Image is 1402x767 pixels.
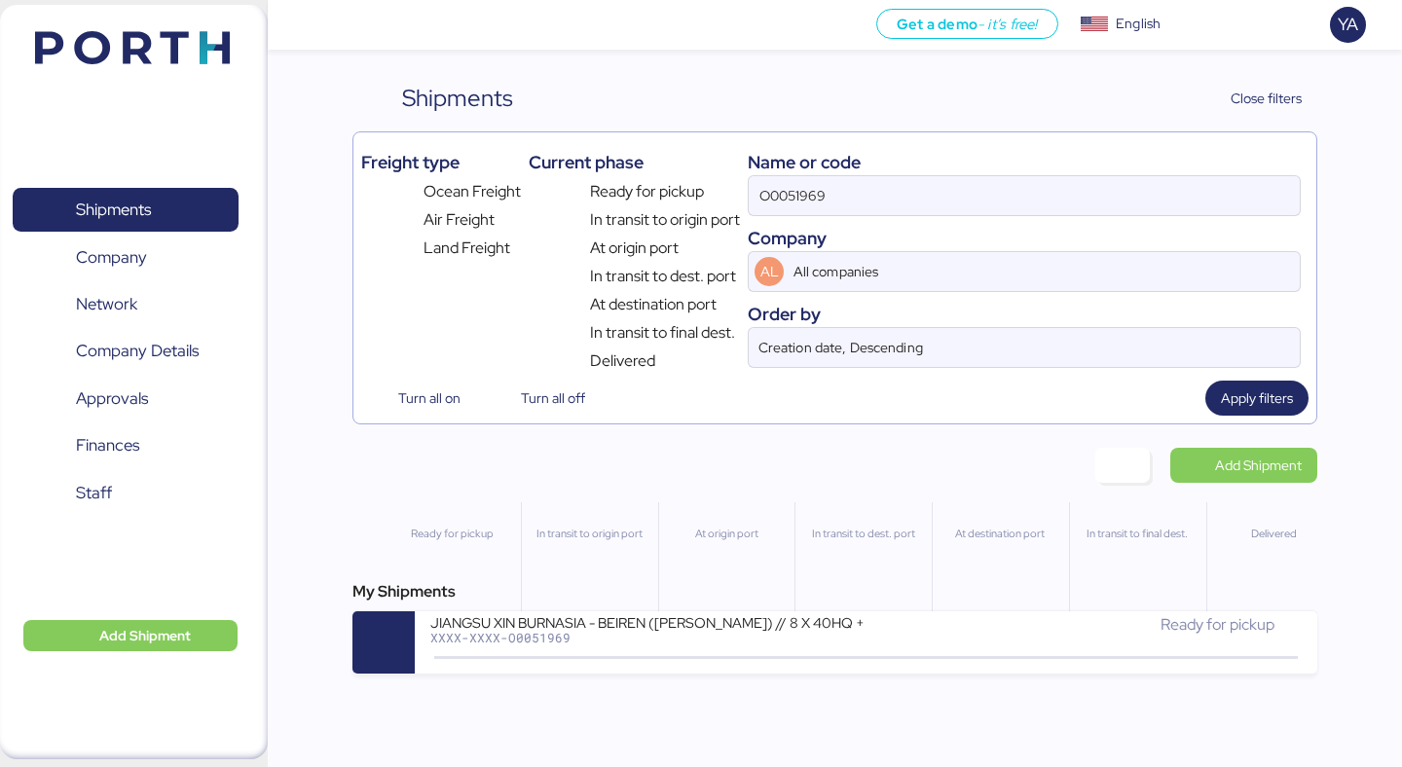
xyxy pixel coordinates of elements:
button: Close filters [1191,81,1317,116]
a: Staff [13,471,239,516]
div: XXXX-XXXX-O0051969 [430,631,866,644]
span: Ready for pickup [590,180,704,203]
span: Turn all off [521,386,585,410]
a: Network [13,282,239,327]
span: Apply filters [1221,386,1293,410]
span: At origin port [590,237,679,260]
span: Add Shipment [99,624,191,647]
a: Company Details [13,329,239,374]
span: In transit to final dest. [590,321,735,345]
button: Menu [279,9,313,42]
span: In transit to origin port [590,208,740,232]
span: Ready for pickup [1161,614,1274,635]
span: Turn all on [398,386,461,410]
span: Land Freight [424,237,510,260]
span: Add Shipment [1215,454,1302,477]
span: At destination port [590,293,717,316]
a: Add Shipment [1170,448,1317,483]
a: Shipments [13,188,239,233]
div: Order by [748,301,1301,327]
div: Shipments [402,81,513,116]
span: YA [1338,12,1358,37]
div: At destination port [941,526,1060,542]
span: Air Freight [424,208,495,232]
a: Company [13,235,239,279]
span: In transit to dest. port [590,265,736,288]
div: JIANGSU XIN BURNASIA - BEIREN ([PERSON_NAME]) // 8 X 40HQ + 1 X 40FR // SHANGHAI - MANZANILLO // ... [430,613,866,630]
div: In transit to origin port [530,526,649,542]
span: AL [760,261,779,282]
div: Freight type [361,149,520,175]
div: Company [748,225,1301,251]
span: Delivered [590,349,655,373]
span: Company Details [76,337,199,365]
div: Ready for pickup [391,526,512,542]
span: Company [76,243,147,272]
div: English [1116,14,1161,34]
button: Turn all on [361,381,476,416]
div: In transit to final dest. [1078,526,1198,542]
button: Apply filters [1205,381,1309,416]
a: Finances [13,423,239,468]
span: Network [76,290,137,318]
a: Approvals [13,377,239,421]
div: Name or code [748,149,1301,175]
span: Staff [76,479,112,507]
div: Delivered [1215,526,1335,542]
span: Shipments [76,196,151,224]
input: AL [790,252,1244,291]
div: Current phase [529,149,740,175]
button: Add Shipment [23,620,238,651]
div: In transit to dest. port [803,526,923,542]
div: At origin port [667,526,787,542]
span: Approvals [76,384,148,413]
span: Ocean Freight [424,180,521,203]
button: Turn all off [484,381,601,416]
div: My Shipments [352,580,1316,603]
span: Close filters [1231,87,1302,110]
span: Finances [76,431,139,459]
